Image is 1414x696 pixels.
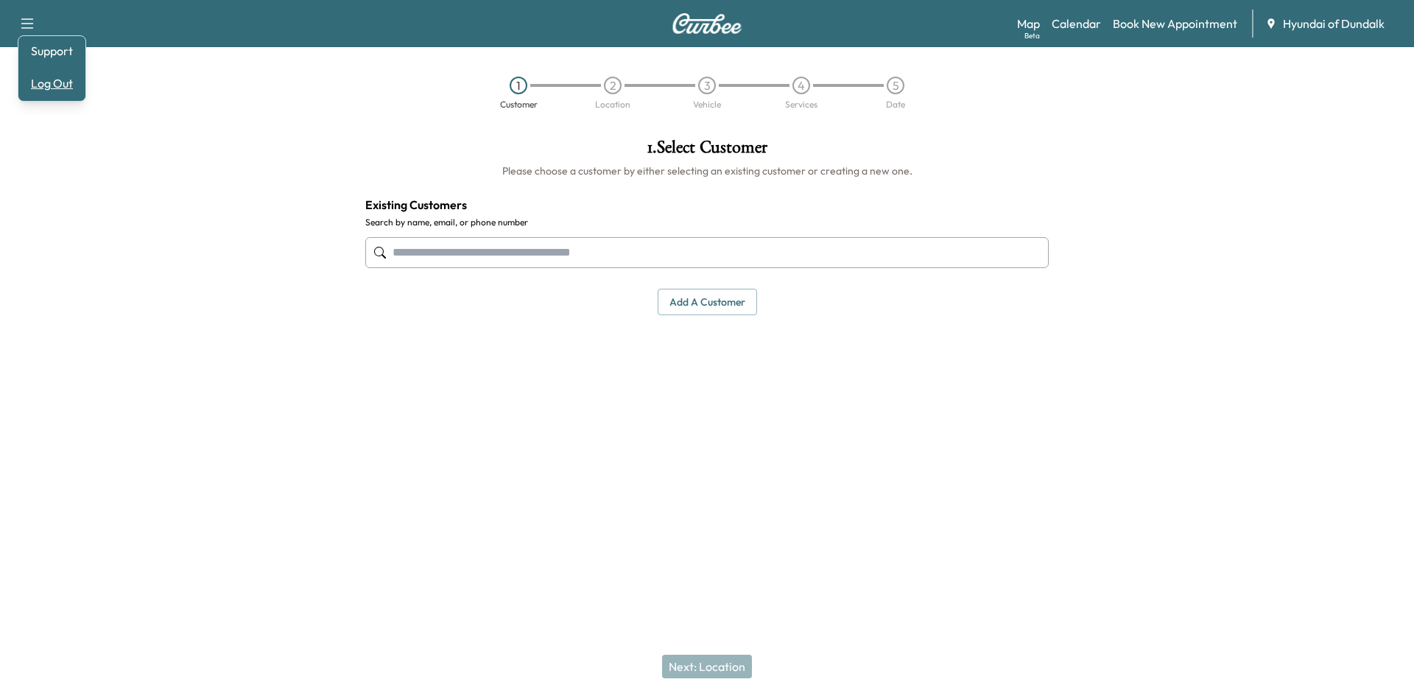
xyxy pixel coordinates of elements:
a: Calendar [1052,15,1101,32]
img: Curbee Logo [672,13,742,34]
div: 5 [887,77,904,94]
label: Search by name, email, or phone number [365,217,1049,228]
a: Book New Appointment [1113,15,1237,32]
div: 2 [604,77,622,94]
button: Add a customer [658,289,757,316]
div: Date [886,100,905,109]
h1: 1 . Select Customer [365,138,1049,164]
a: MapBeta [1017,15,1040,32]
div: Beta [1024,30,1040,41]
h6: Please choose a customer by either selecting an existing customer or creating a new one. [365,164,1049,178]
a: Support [24,42,80,60]
div: Location [595,100,630,109]
div: 4 [792,77,810,94]
span: Hyundai of Dundalk [1283,15,1385,32]
h4: Existing Customers [365,196,1049,214]
button: Log Out [24,71,80,95]
div: Services [785,100,817,109]
div: Customer [500,100,538,109]
div: 1 [510,77,527,94]
div: Vehicle [693,100,721,109]
div: 3 [698,77,716,94]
